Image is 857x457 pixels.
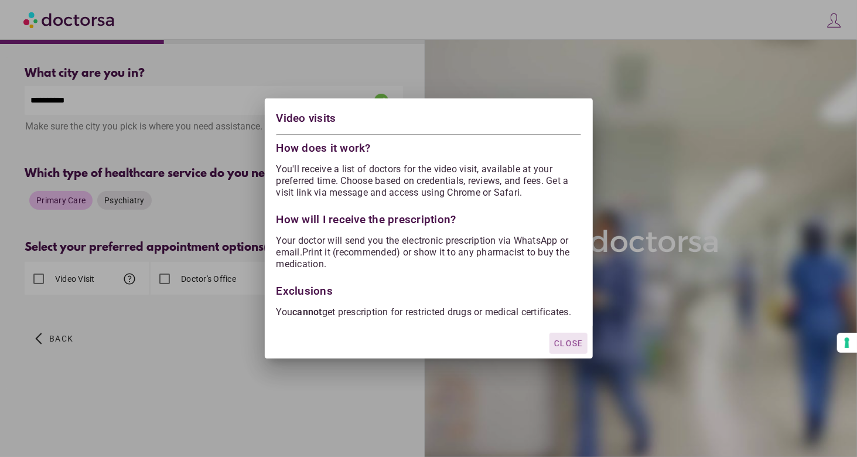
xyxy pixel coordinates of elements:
div: How will I receive the prescription? [276,208,581,226]
button: Close [549,333,588,354]
span: Close [554,339,583,348]
p: Your doctor will send you the electronic prescription via WhatsApp or email.Print it (recommended... [276,235,581,270]
button: Your consent preferences for tracking technologies [837,333,857,353]
div: Exclusions [276,279,581,297]
p: You'll receive a list of doctors for the video visit, available at your preferred time. Choose ba... [276,163,581,199]
div: Video visits [276,110,581,129]
div: How does it work? [276,139,581,154]
strong: cannot [292,306,322,318]
p: You get prescription for restricted drugs or medical certificates. [276,306,581,318]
